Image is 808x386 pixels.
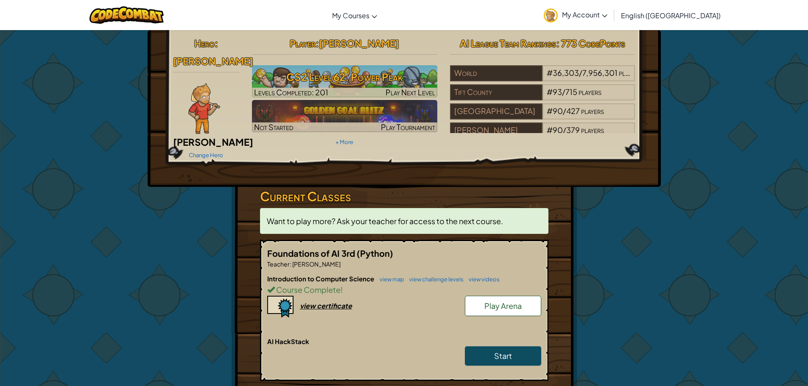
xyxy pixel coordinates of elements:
[328,4,381,27] a: My Courses
[547,125,553,135] span: #
[336,139,353,145] a: + More
[566,106,580,116] span: 427
[450,103,542,119] div: [GEOGRAPHIC_DATA]
[173,136,253,148] span: [PERSON_NAME]
[540,2,612,28] a: My Account
[450,122,542,139] div: [PERSON_NAME]
[194,37,215,49] span: Hero
[547,106,553,116] span: #
[563,125,566,135] span: /
[556,37,625,49] span: : 773 CodePoints
[579,87,601,97] span: players
[547,87,553,97] span: #
[290,260,291,268] span: :
[188,83,220,134] img: Ned-Fulmer-Pose.png
[375,276,404,283] a: view map
[460,37,556,49] span: AI League Team Rankings
[89,6,164,24] img: CodeCombat logo
[275,285,341,294] span: Course Complete
[215,37,218,49] span: :
[553,106,563,116] span: 90
[316,37,319,49] span: :
[450,65,542,81] div: World
[252,65,437,97] img: CS2 Level 62: Power Peak
[173,55,253,67] span: [PERSON_NAME]
[260,187,548,206] h3: Current Classes
[617,4,725,27] a: English ([GEOGRAPHIC_DATA])
[290,37,316,49] span: Player
[553,68,579,78] span: 36,303
[332,11,369,20] span: My Courses
[562,87,565,97] span: /
[300,301,352,310] div: view certificate
[405,276,464,283] a: view challenge levels
[484,301,522,311] span: Play Arena
[553,87,562,97] span: 93
[621,11,721,20] span: English ([GEOGRAPHIC_DATA])
[450,92,635,102] a: Tift County#93/715players
[291,260,341,268] span: [PERSON_NAME]
[267,301,352,310] a: view certificate
[252,100,437,132] a: Not StartedPlay Tournament
[319,37,399,49] span: [PERSON_NAME]
[547,68,553,78] span: #
[619,68,642,78] span: players
[252,65,437,97] a: Play Next Level
[267,248,357,258] span: Foundations of AI 3rd
[553,125,563,135] span: 90
[581,106,604,116] span: players
[581,125,604,135] span: players
[267,260,290,268] span: Teacher
[341,285,343,294] span: !
[562,10,607,19] span: My Account
[450,111,635,121] a: [GEOGRAPHIC_DATA]#90/427players
[465,346,541,366] a: Start
[189,152,223,158] a: Change Hero
[252,100,437,132] img: Golden Goal
[450,84,542,100] div: Tift County
[252,67,437,86] h3: CS2 Level 62: Power Peak
[579,68,582,78] span: /
[267,216,503,226] span: Want to play more? Ask your teacher for access to the next course.
[381,122,435,132] span: Play Tournament
[544,8,558,22] img: avatar
[267,296,294,318] img: certificate-icon.png
[450,73,635,83] a: World#36,303/7,956,301players
[254,122,294,132] span: Not Started
[267,275,375,283] span: Introduction to Computer Science
[566,125,580,135] span: 379
[565,87,577,97] span: 715
[267,337,309,345] span: AI HackStack
[450,131,635,140] a: [PERSON_NAME]#90/379players
[357,248,393,258] span: (Python)
[494,351,512,361] span: Start
[386,87,435,97] span: Play Next Level
[563,106,566,116] span: /
[254,87,328,97] span: Levels Completed: 201
[464,276,500,283] a: view videos
[582,68,618,78] span: 7,956,301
